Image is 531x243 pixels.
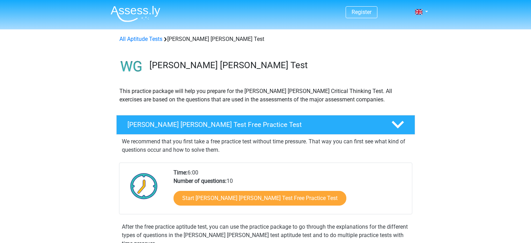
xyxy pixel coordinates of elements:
[149,60,410,71] h3: [PERSON_NAME] [PERSON_NAME] Test
[168,169,412,214] div: 6:00 10
[122,137,410,154] p: We recommend that you first take a free practice test without time pressure. That way you can fir...
[127,121,380,129] h4: [PERSON_NAME] [PERSON_NAME] Test Free Practice Test
[111,6,160,22] img: Assessly
[117,52,146,81] img: watson glaser test
[119,87,412,104] p: This practice package will help you prepare for the [PERSON_NAME] [PERSON_NAME] Critical Thinking...
[174,169,187,176] b: Time:
[113,115,418,135] a: [PERSON_NAME] [PERSON_NAME] Test Free Practice Test
[117,35,415,43] div: [PERSON_NAME] [PERSON_NAME] Test
[174,178,227,184] b: Number of questions:
[126,169,162,203] img: Clock
[119,36,162,42] a: All Aptitude Tests
[352,9,371,15] a: Register
[174,191,346,206] a: Start [PERSON_NAME] [PERSON_NAME] Test Free Practice Test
